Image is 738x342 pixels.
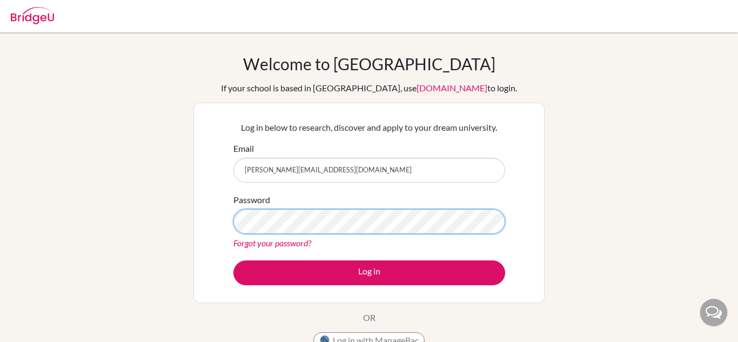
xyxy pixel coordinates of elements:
[243,54,495,73] h1: Welcome to [GEOGRAPHIC_DATA]
[233,193,270,206] label: Password
[22,8,49,17] span: Ajuda
[233,238,311,248] a: Forgot your password?
[233,121,505,134] p: Log in below to research, discover and apply to your dream university.
[233,142,254,155] label: Email
[221,82,517,95] div: If your school is based in [GEOGRAPHIC_DATA], use to login.
[363,311,375,324] p: OR
[233,260,505,285] button: Log in
[417,83,487,93] a: [DOMAIN_NAME]
[11,7,54,24] img: Bridge-U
